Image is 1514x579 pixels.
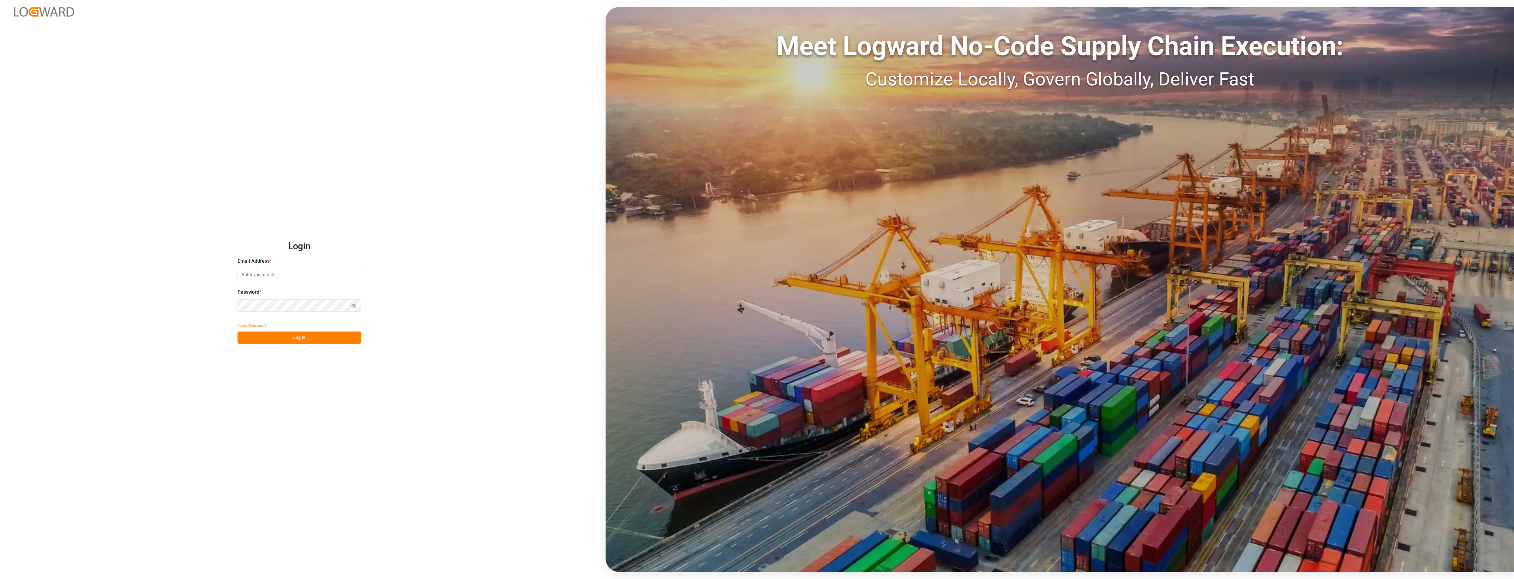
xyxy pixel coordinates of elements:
div: Meet Logward No-Code Supply Chain Execution: [606,26,1514,66]
span: Email Address [238,257,270,265]
button: Log In [238,332,361,344]
button: Forgot Password? [238,319,266,332]
img: Logward_new_orange.png [14,7,74,17]
input: Enter your email [238,269,361,281]
span: Password [238,288,259,296]
h2: Login [238,235,361,258]
div: Customize Locally, Govern Globally, Deliver Fast [606,66,1514,93]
